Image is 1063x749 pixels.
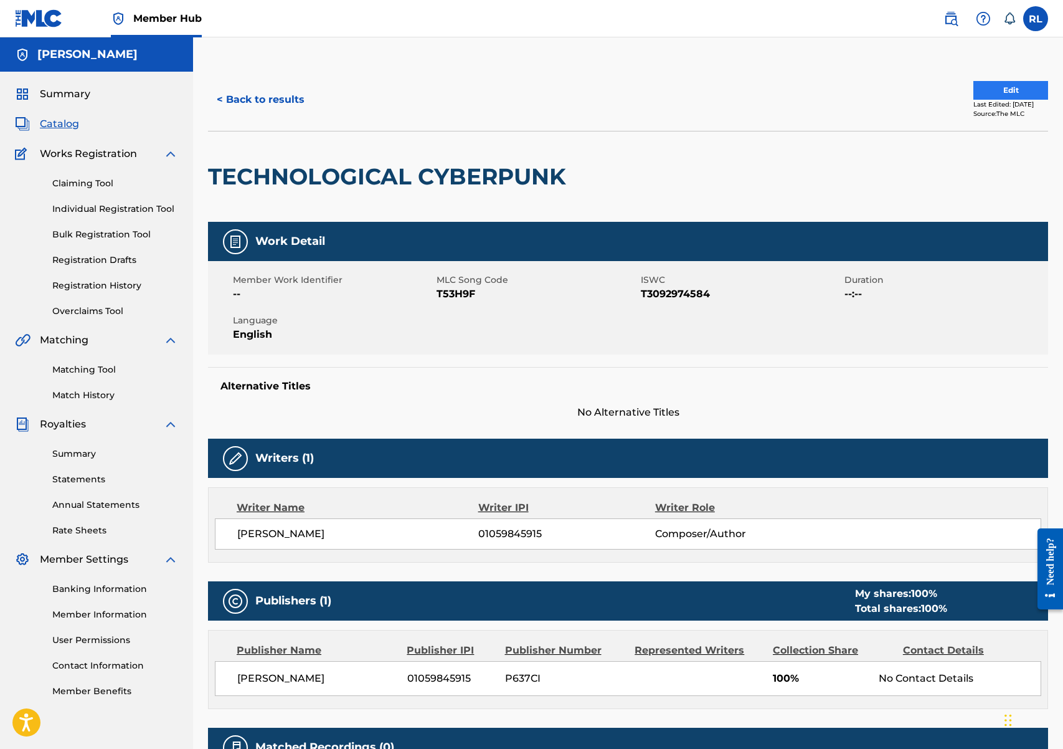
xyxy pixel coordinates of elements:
[237,643,397,658] div: Publisher Name
[1001,689,1063,749] div: Виджет чата
[15,87,30,102] img: Summary
[1004,702,1012,739] div: Перетащить
[478,500,655,515] div: Writer IPI
[40,552,128,567] span: Member Settings
[52,389,178,402] a: Match History
[233,274,433,287] span: Member Work Identifier
[943,11,958,26] img: search
[233,287,433,302] span: --
[163,552,178,567] img: expand
[111,11,126,26] img: Top Rightsholder
[1028,518,1063,619] iframe: Resource Center
[233,327,433,342] span: English
[52,254,178,267] a: Registration Drafts
[255,451,314,465] h5: Writers (1)
[208,163,572,191] h2: TECHNOLOGICAL CYBERPUNK
[478,527,655,541] span: 01059845915
[15,47,30,62] img: Accounts
[255,234,325,249] h5: Work Detail
[163,417,178,432] img: expand
[40,146,137,161] span: Works Registration
[52,685,178,698] a: Member Benefits
[52,305,178,318] a: Overclaims Tool
[228,594,243,609] img: Publishers
[844,287,1045,302] span: --:--
[52,659,178,672] a: Contact Information
[641,287,841,302] span: T3092974584
[220,380,1036,393] h5: Alternative Titles
[505,671,626,686] span: P637CI
[635,643,763,658] div: Represented Writers
[903,643,1024,658] div: Contact Details
[973,109,1048,118] div: Source: The MLC
[52,608,178,621] a: Member Information
[655,527,816,541] span: Composer/Author
[855,601,947,616] div: Total shares:
[973,100,1048,109] div: Last Edited: [DATE]
[15,9,63,27] img: MLC Logo
[911,588,937,599] span: 100 %
[37,47,138,62] h5: Raman Laurynovich
[1023,6,1048,31] div: User Menu
[407,671,496,686] span: 01059845915
[437,274,637,287] span: MLC Song Code
[15,87,90,102] a: SummarySummary
[237,671,398,686] span: [PERSON_NAME]
[208,84,313,115] button: < Back to results
[208,405,1048,420] span: No Alternative Titles
[52,524,178,537] a: Rate Sheets
[938,6,963,31] a: Public Search
[52,177,178,190] a: Claiming Tool
[1001,689,1063,749] iframe: Chat Widget
[228,451,243,466] img: Writers
[52,583,178,596] a: Banking Information
[971,6,996,31] div: Help
[52,447,178,460] a: Summary
[773,671,869,686] span: 100%
[921,603,947,614] span: 100 %
[407,643,495,658] div: Publisher IPI
[237,500,478,515] div: Writer Name
[15,552,30,567] img: Member Settings
[40,117,79,131] span: Catalog
[133,11,202,26] span: Member Hub
[976,11,991,26] img: help
[844,274,1045,287] span: Duration
[163,333,178,348] img: expand
[505,643,626,658] div: Publisher Number
[641,274,841,287] span: ISWC
[879,671,1041,686] div: No Contact Details
[52,473,178,486] a: Statements
[237,527,478,541] span: [PERSON_NAME]
[655,500,816,515] div: Writer Role
[40,333,88,348] span: Matching
[15,417,30,432] img: Royalties
[255,594,331,608] h5: Publishers (1)
[15,117,30,131] img: Catalog
[163,146,178,161] img: expand
[437,287,637,302] span: T53H9F
[52,203,178,216] a: Individual Registration Tool
[233,314,433,327] span: Language
[15,333,31,348] img: Matching
[973,81,1048,100] button: Edit
[773,643,894,658] div: Collection Share
[855,586,947,601] div: My shares:
[52,228,178,241] a: Bulk Registration Tool
[15,117,79,131] a: CatalogCatalog
[15,146,31,161] img: Works Registration
[1003,12,1016,25] div: Notifications
[40,87,90,102] span: Summary
[40,417,86,432] span: Royalties
[52,499,178,512] a: Annual Statements
[52,279,178,292] a: Registration History
[228,234,243,249] img: Work Detail
[52,634,178,647] a: User Permissions
[52,363,178,376] a: Matching Tool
